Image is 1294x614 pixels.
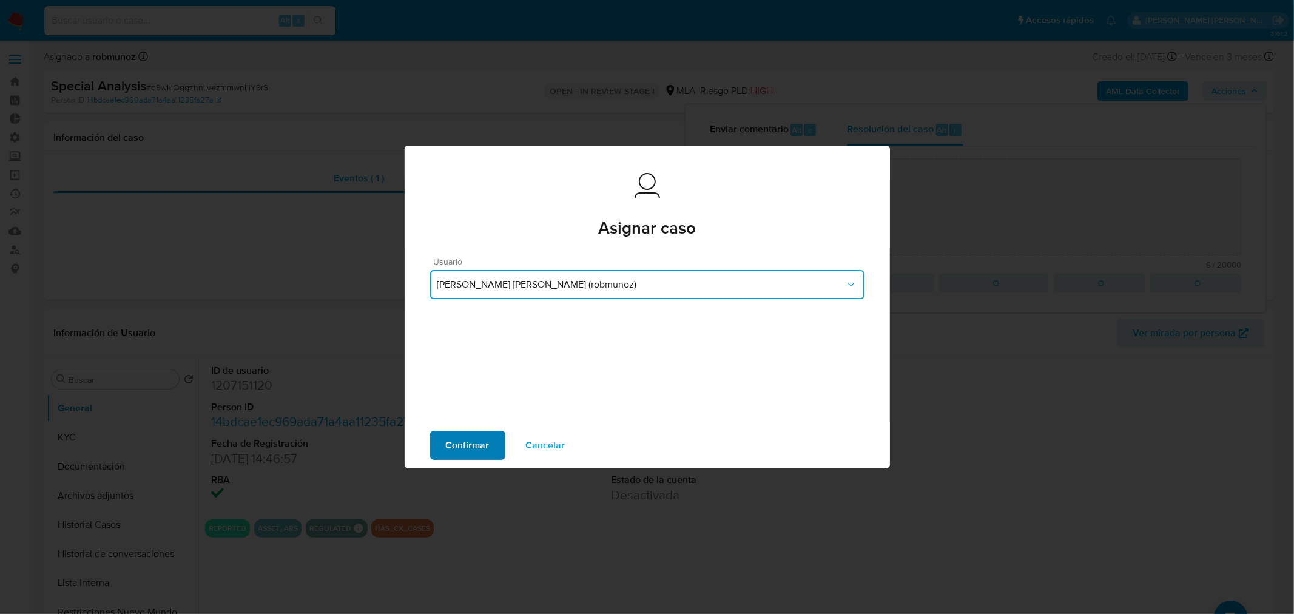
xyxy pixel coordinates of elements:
[526,432,565,459] span: Cancelar
[430,431,505,460] button: Confirmar
[433,257,868,266] span: Usuario
[437,278,845,291] span: [PERSON_NAME] [PERSON_NAME] (robmunoz)
[510,431,581,460] button: Cancelar
[598,220,696,237] span: Asignar caso
[430,270,864,299] button: [PERSON_NAME] [PERSON_NAME] (robmunoz)
[446,432,490,459] span: Confirmar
